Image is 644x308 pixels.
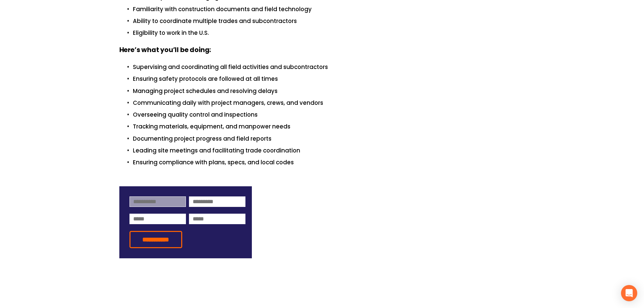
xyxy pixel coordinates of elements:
[133,146,525,155] p: Leading site meetings and facilitating trade coordination
[133,134,525,143] p: Documenting project progress and field reports
[621,285,637,301] div: Open Intercom Messenger
[133,110,525,119] p: Overseeing quality control and inspections
[133,122,525,131] p: Tracking materials, equipment, and manpower needs
[133,5,525,14] p: Familiarity with construction documents and field technology
[133,63,525,72] p: Supervising and coordinating all field activities and subcontractors
[133,74,525,84] p: Ensuring safety protocols are followed at all times
[133,87,525,96] p: Managing project schedules and resolving delays
[133,98,525,108] p: Communicating daily with project managers, crews, and vendors
[133,17,525,26] p: Ability to coordinate multiple trades and subcontractors
[133,28,525,38] p: Eligibility to work in the U.S.
[119,45,211,54] strong: Here’s what you’ll be doing:
[133,158,525,167] p: Ensuring compliance with plans, specs, and local codes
